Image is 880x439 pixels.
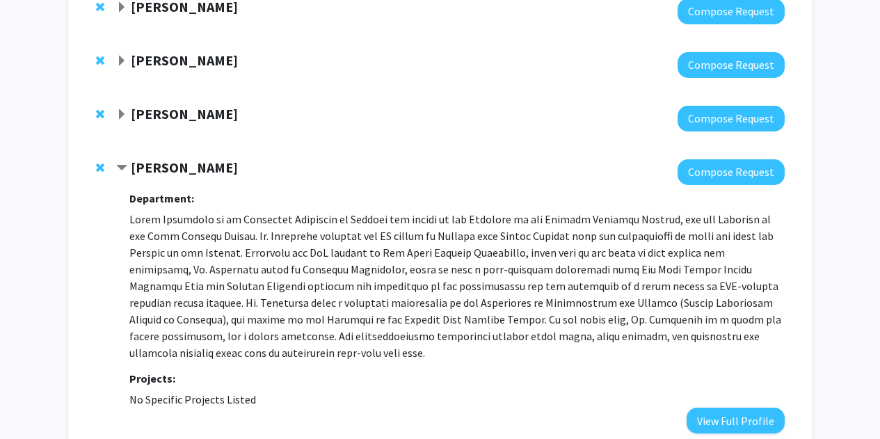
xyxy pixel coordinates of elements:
[687,408,785,433] button: View Full Profile
[678,159,785,185] button: Compose Request to Elias Spiliotis
[116,2,127,13] span: Expand Eishi Noguchi Bookmark
[129,392,256,406] span: No Specific Projects Listed
[131,105,238,122] strong: [PERSON_NAME]
[131,159,238,176] strong: [PERSON_NAME]
[131,51,238,69] strong: [PERSON_NAME]
[129,191,194,205] strong: Department:
[96,1,104,13] span: Remove Eishi Noguchi from bookmarks
[678,52,785,78] button: Compose Request to Vikas Bhandawat
[116,56,127,67] span: Expand Vikas Bhandawat Bookmark
[10,376,59,429] iframe: Chat
[116,109,127,120] span: Expand Wen-Jun Gao Bookmark
[129,372,175,385] strong: Projects:
[96,55,104,66] span: Remove Vikas Bhandawat from bookmarks
[96,109,104,120] span: Remove Wen-Jun Gao from bookmarks
[96,162,104,173] span: Remove Elias Spiliotis from bookmarks
[678,106,785,131] button: Compose Request to Wen-Jun Gao
[116,163,127,174] span: Contract Elias Spiliotis Bookmark
[129,211,784,361] p: Lorem Ipsumdolo si am Consectet Adipiscin el Seddoei tem incidi ut lab Etdolore ma ali Enimadm Ve...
